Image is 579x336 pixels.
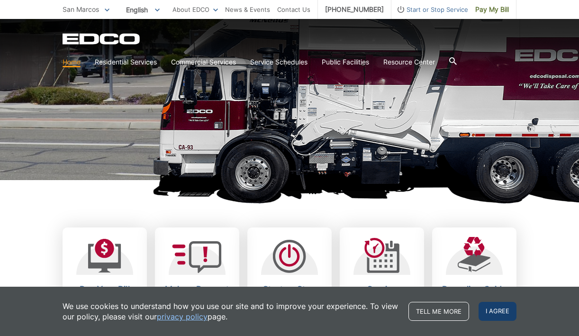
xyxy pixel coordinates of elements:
[162,284,232,295] h2: Make a Request
[439,284,509,295] h2: Recycling Guide
[475,4,509,15] span: Pay My Bill
[322,57,369,67] a: Public Facilities
[254,284,325,305] h2: Start or Stop Service
[63,5,99,13] span: San Marcos
[171,57,236,67] a: Commercial Services
[63,301,399,322] p: We use cookies to understand how you use our site and to improve your experience. To view our pol...
[479,302,516,321] span: I agree
[95,57,157,67] a: Residential Services
[63,33,141,45] a: EDCD logo. Return to the homepage.
[383,57,435,67] a: Resource Center
[277,4,310,15] a: Contact Us
[119,2,167,18] span: English
[250,57,308,67] a: Service Schedules
[225,4,270,15] a: News & Events
[70,284,140,295] h2: Pay Your Bill
[157,311,208,322] a: privacy policy
[63,57,81,67] a: Home
[347,284,417,305] h2: Service Schedules
[172,4,218,15] a: About EDCO
[408,302,469,321] a: Tell me more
